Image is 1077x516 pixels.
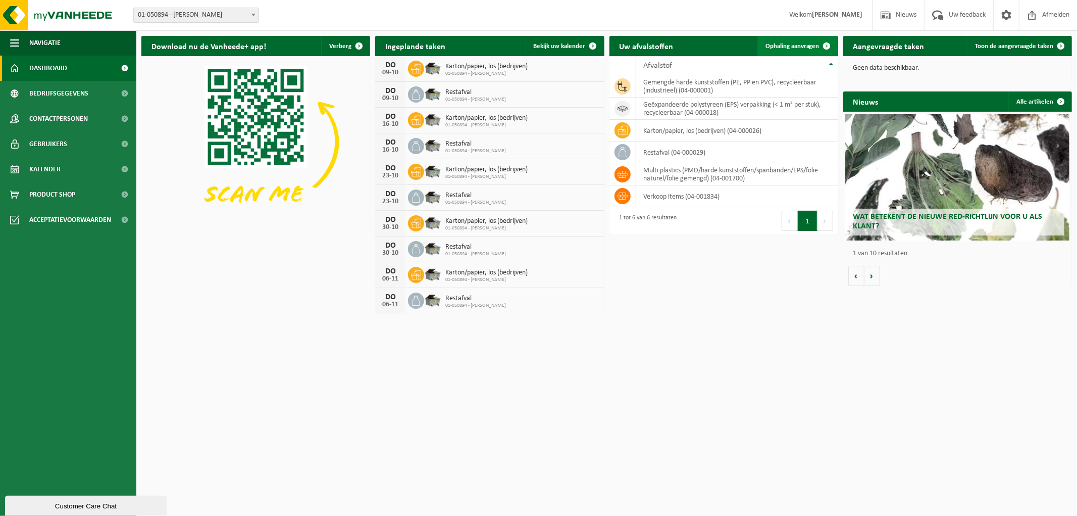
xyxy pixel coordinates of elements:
div: 16-10 [380,121,400,128]
div: DO [380,138,400,147]
span: 01-050894 - [PERSON_NAME] [445,251,506,257]
div: DO [380,267,400,275]
button: Volgende [864,266,880,286]
span: Gebruikers [29,131,67,157]
span: Bedrijfsgegevens [29,81,88,106]
td: verkoop items (04-001834) [636,185,838,207]
button: 1 [798,211,817,231]
h2: Aangevraagde taken [843,36,935,56]
img: WB-5000-GAL-GY-01 [424,111,441,128]
div: 30-10 [380,224,400,231]
button: Previous [782,211,798,231]
span: Bekijk uw kalender [534,43,586,50]
span: Karton/papier, los (bedrijven) [445,63,528,71]
td: geëxpandeerde polystyreen (EPS) verpakking (< 1 m² per stuk), recycleerbaar (04-000018) [636,98,838,120]
span: Navigatie [29,30,61,56]
h2: Download nu de Vanheede+ app! [141,36,276,56]
td: multi plastics (PMD/harde kunststoffen/spanbanden/EPS/folie naturel/folie gemengd) (04-001700) [636,163,838,185]
div: 09-10 [380,95,400,102]
span: 01-050894 - [PERSON_NAME] [445,277,528,283]
span: Karton/papier, los (bedrijven) [445,217,528,225]
img: WB-5000-GAL-GY-01 [424,85,441,102]
span: Toon de aangevraagde taken [975,43,1053,50]
img: WB-5000-GAL-GY-01 [424,265,441,283]
span: Restafval [445,295,506,303]
span: 01-050894 - [PERSON_NAME] [445,71,528,77]
span: 01-050894 - [PERSON_NAME] [445,174,528,180]
span: 01-050894 - [PERSON_NAME] [445,200,506,206]
span: Restafval [445,192,506,200]
span: Restafval [445,88,506,97]
span: Verberg [329,43,351,50]
button: Vorige [848,266,864,286]
span: 01-050894 - [PERSON_NAME] [445,148,506,154]
a: Toon de aangevraagde taken [967,36,1071,56]
div: DO [380,242,400,250]
span: 01-050894 - [PERSON_NAME] [445,97,506,103]
td: restafval (04-000029) [636,142,838,163]
div: 16-10 [380,147,400,154]
h2: Ingeplande taken [375,36,455,56]
img: WB-5000-GAL-GY-01 [424,162,441,179]
span: Wat betekent de nieuwe RED-richtlijn voor u als klant? [853,213,1042,230]
div: DO [380,87,400,95]
div: DO [380,164,400,172]
div: DO [380,61,400,69]
span: Karton/papier, los (bedrijven) [445,269,528,277]
div: DO [380,293,400,301]
a: Wat betekent de nieuwe RED-richtlijn voor u als klant? [845,114,1069,241]
span: Karton/papier, los (bedrijven) [445,166,528,174]
img: WB-5000-GAL-GY-01 [424,214,441,231]
span: Acceptatievoorwaarden [29,207,111,232]
div: 23-10 [380,198,400,205]
p: Geen data beschikbaar. [853,65,1062,72]
img: WB-5000-GAL-GY-01 [424,188,441,205]
span: 01-050894 - [PERSON_NAME] [445,122,528,128]
a: Alle artikelen [1008,91,1071,112]
span: Restafval [445,243,506,251]
div: DO [380,216,400,224]
div: 1 tot 6 van 6 resultaten [614,210,677,232]
img: Download de VHEPlus App [141,56,370,228]
p: 1 van 10 resultaten [853,250,1067,257]
span: 01-050894 - GOENS JOHAN - VEURNE [133,8,259,23]
iframe: chat widget [5,494,169,516]
span: 01-050894 - [PERSON_NAME] [445,303,506,309]
div: 30-10 [380,250,400,257]
span: Dashboard [29,56,67,81]
a: Bekijk uw kalender [526,36,603,56]
img: WB-5000-GAL-GY-01 [424,136,441,154]
button: Verberg [321,36,369,56]
span: Kalender [29,157,61,182]
img: WB-5000-GAL-GY-01 [424,59,441,76]
h2: Nieuws [843,91,889,111]
button: Next [817,211,833,231]
img: WB-5000-GAL-GY-01 [424,240,441,257]
h2: Uw afvalstoffen [609,36,684,56]
div: 06-11 [380,301,400,308]
span: 01-050894 - GOENS JOHAN - VEURNE [134,8,259,22]
div: 23-10 [380,172,400,179]
strong: [PERSON_NAME] [812,11,862,19]
a: Ophaling aanvragen [757,36,837,56]
div: 09-10 [380,69,400,76]
div: 06-11 [380,275,400,283]
span: 01-050894 - [PERSON_NAME] [445,225,528,231]
div: DO [380,113,400,121]
div: DO [380,190,400,198]
span: Afvalstof [644,62,673,70]
span: Product Shop [29,182,75,207]
span: Contactpersonen [29,106,88,131]
td: karton/papier, los (bedrijven) (04-000026) [636,120,838,142]
span: Karton/papier, los (bedrijven) [445,114,528,122]
img: WB-5000-GAL-GY-01 [424,291,441,308]
span: Restafval [445,140,506,148]
span: Ophaling aanvragen [765,43,819,50]
td: gemengde harde kunststoffen (PE, PP en PVC), recycleerbaar (industrieel) (04-000001) [636,75,838,98]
